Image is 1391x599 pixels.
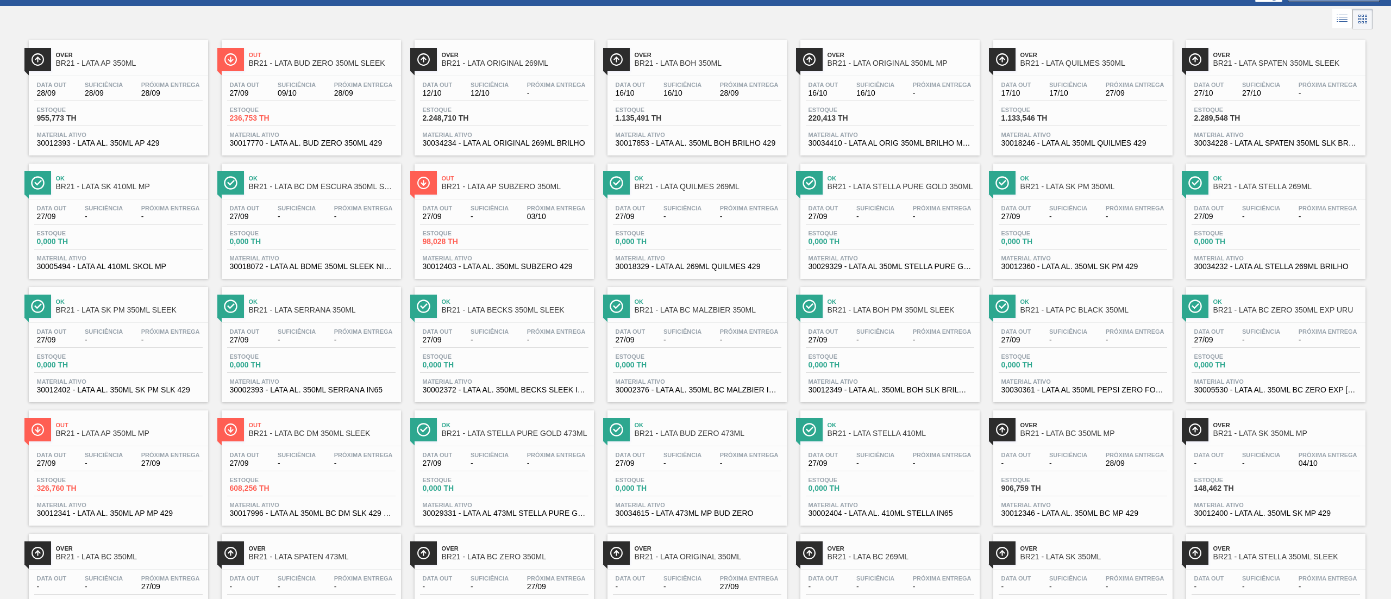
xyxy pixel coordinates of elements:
span: Over [56,52,203,58]
span: Material ativo [37,255,200,261]
span: Suficiência [663,82,701,88]
span: Data out [230,82,260,88]
span: Data out [616,205,646,211]
span: BR21 - LATA PC BLACK 350ML [1020,306,1167,314]
span: Próxima Entrega [1299,205,1357,211]
span: Estoque [809,107,885,113]
span: BR21 - LATA SERRANA 350ML [249,306,396,314]
img: Ícone [610,53,623,66]
span: BR21 - LATA BC ZERO 350ML EXP URU [1213,306,1360,314]
span: 955,773 TH [37,114,113,122]
span: Suficiência [856,82,894,88]
span: Próxima Entrega [334,328,393,335]
span: Estoque [809,353,885,360]
span: Ok [1213,175,1360,182]
img: Ícone [31,176,45,190]
a: ÍconeOkBR21 - LATA STELLA PURE GOLD 350MLData out27/09Suficiência-Próxima Entrega-Estoque0,000 TH... [792,155,985,279]
span: Ok [1213,298,1360,305]
span: Suficiência [1049,328,1087,335]
span: 27/09 [423,336,453,344]
span: 27/09 [37,213,67,221]
a: ÍconeOkBR21 - LATA BECKS 350ML SLEEKData out27/09Suficiência-Próxima Entrega-Estoque0,000 THMater... [406,279,599,402]
span: Suficiência [471,82,509,88]
span: Data out [616,328,646,335]
span: - [527,89,586,97]
img: Ícone [610,176,623,190]
span: Ok [635,175,781,182]
span: - [720,213,779,221]
span: 27/09 [1001,336,1031,344]
span: Suficiência [1242,205,1280,211]
span: BR21 - LATA BOH 350ML [635,59,781,67]
span: 27/09 [230,336,260,344]
span: BR21 - LATA ORIGINAL 269ML [442,59,588,67]
span: Ok [442,298,588,305]
span: Material ativo [230,132,393,138]
span: 27/10 [1194,89,1224,97]
span: 09/10 [278,89,316,97]
span: Out [249,52,396,58]
span: 30029329 - LATA AL 350ML STELLA PURE GOLD [809,263,972,271]
span: BR21 - LATA SK PM 350ML SLEEK [56,306,203,314]
a: ÍconeOverBR21 - LATA SPATEN 350ML SLEEKData out27/10Suficiência27/10Próxima Entrega-Estoque2.289,... [1178,32,1371,155]
span: - [856,336,894,344]
a: ÍconeOverBR21 - LATA AP 350MLData out28/09Suficiência28/09Próxima Entrega28/09Estoque955,773 THMa... [21,32,214,155]
span: Material ativo [809,132,972,138]
span: 27/09 [1001,213,1031,221]
span: Estoque [37,107,113,113]
img: Ícone [995,53,1009,66]
span: Suficiência [856,328,894,335]
span: Próxima Entrega [913,328,972,335]
span: 30005530 - LATA AL. 350ML BC ZERO EXP URUGUAI [1194,386,1357,394]
span: Material ativo [230,255,393,261]
span: Material ativo [37,378,200,385]
span: 30012402 - LATA AL. 350ML SK PM SLK 429 [37,386,200,394]
span: Over [1020,52,1167,58]
span: 28/09 [334,89,393,97]
span: BR21 - LATA AP SUBZERO 350ML [442,183,588,191]
span: BR21 - LATA STELLA 269ML [1213,183,1360,191]
span: Data out [809,82,838,88]
a: ÍconeOkBR21 - LATA BOH PM 350ML SLEEKData out27/09Suficiência-Próxima Entrega-Estoque0,000 THMate... [792,279,985,402]
span: Data out [1194,82,1224,88]
img: Ícone [224,53,237,66]
span: Estoque [1194,353,1270,360]
span: Estoque [230,353,306,360]
span: Ok [828,298,974,305]
span: Estoque [423,353,499,360]
span: Suficiência [663,205,701,211]
span: 28/09 [85,89,123,97]
span: 30002393 - LATA AL. 350ML SERRANA IN65 [230,386,393,394]
span: - [85,213,123,221]
span: 30012403 - LATA AL. 350ML SUBZERO 429 [423,263,586,271]
a: ÍconeOkBR21 - LATA STELLA PURE GOLD 473MLData out27/09Suficiência-Próxima Entrega-Estoque0,000 TH... [406,402,599,526]
span: 0,000 TH [809,361,885,369]
span: 0,000 TH [37,238,113,246]
span: 17/10 [1001,89,1031,97]
span: - [720,336,779,344]
span: - [1299,213,1357,221]
span: Material ativo [423,378,586,385]
span: - [278,213,316,221]
span: Estoque [1194,107,1270,113]
span: Suficiência [1242,328,1280,335]
span: Data out [1194,328,1224,335]
span: Estoque [37,353,113,360]
span: 30002372 - LATA AL. 350ML BECKS SLEEK IN65 [423,386,586,394]
span: 30012393 - LATA AL. 350ML AP 429 [37,139,200,147]
span: Próxima Entrega [720,328,779,335]
span: Estoque [616,107,692,113]
span: 30002376 - LATA AL. 350ML BC MALZBIER IN65 [616,386,779,394]
span: Ok [1020,298,1167,305]
span: 1.135,491 TH [616,114,692,122]
span: Material ativo [423,255,586,261]
span: Material ativo [1001,132,1164,138]
span: Data out [809,205,838,211]
span: Ok [635,298,781,305]
a: ÍconeOkBR21 - LATA SK PM 350MLData out27/09Suficiência-Próxima Entrega-Estoque0,000 THMaterial at... [985,155,1178,279]
span: 30012349 - LATA AL. 350ML BOH SLK BRILHO 429 [809,386,972,394]
img: Ícone [1188,299,1202,313]
span: - [913,89,972,97]
img: Ícone [224,299,237,313]
span: 16/10 [856,89,894,97]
